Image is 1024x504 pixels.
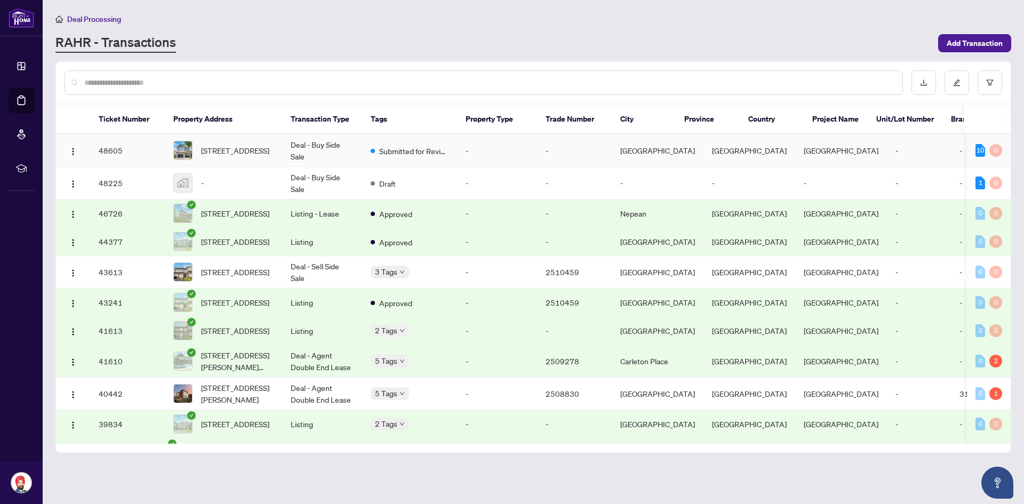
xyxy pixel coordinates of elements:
[174,385,192,403] img: thumbnail-img
[795,410,887,438] td: [GEOGRAPHIC_DATA]
[375,266,397,278] span: 3 Tags
[887,167,951,199] td: -
[537,317,612,345] td: -
[457,228,537,256] td: -
[399,391,405,396] span: down
[981,467,1013,499] button: Open asap
[703,378,795,410] td: [GEOGRAPHIC_DATA]
[282,345,362,378] td: Deal - Agent Double End Lease
[989,387,1002,400] div: 1
[703,134,795,167] td: [GEOGRAPHIC_DATA]
[375,387,397,399] span: 5 Tags
[90,228,165,256] td: 44377
[187,229,196,237] span: check-circle
[457,410,537,438] td: -
[612,289,703,317] td: [GEOGRAPHIC_DATA]
[975,387,985,400] div: 0
[612,317,703,345] td: [GEOGRAPHIC_DATA]
[65,385,82,402] button: Logo
[975,296,985,309] div: 0
[379,297,412,309] span: Approved
[69,210,77,219] img: Logo
[379,236,412,248] span: Approved
[612,256,703,289] td: [GEOGRAPHIC_DATA]
[887,317,951,345] td: -
[65,353,82,370] button: Logo
[168,439,177,448] span: check-circle
[537,410,612,438] td: -
[69,269,77,277] img: Logo
[90,256,165,289] td: 43613
[282,134,362,167] td: Deal - Buy Side Sale
[537,167,612,199] td: -
[612,134,703,167] td: [GEOGRAPHIC_DATA]
[795,256,887,289] td: [GEOGRAPHIC_DATA]
[989,177,1002,189] div: 0
[703,256,795,289] td: [GEOGRAPHIC_DATA]
[174,141,192,159] img: thumbnail-img
[945,70,969,95] button: edit
[90,289,165,317] td: 43241
[703,289,795,317] td: [GEOGRAPHIC_DATA]
[947,35,1003,52] span: Add Transaction
[703,228,795,256] td: [GEOGRAPHIC_DATA]
[399,421,405,427] span: down
[457,345,537,378] td: -
[11,473,31,493] img: Profile Icon
[187,348,196,357] span: check-circle
[65,142,82,159] button: Logo
[612,167,703,199] td: -
[537,289,612,317] td: 2510459
[942,105,1022,134] th: Branch
[174,352,192,370] img: thumbnail-img
[282,167,362,199] td: Deal - Buy Side Sale
[887,256,951,289] td: -
[953,79,961,86] span: edit
[90,134,165,167] td: 48605
[174,233,192,251] img: thumbnail-img
[795,199,887,228] td: [GEOGRAPHIC_DATA]
[795,289,887,317] td: [GEOGRAPHIC_DATA]
[920,79,927,86] span: download
[804,105,868,134] th: Project Name
[174,293,192,311] img: thumbnail-img
[201,297,269,308] span: [STREET_ADDRESS]
[457,378,537,410] td: -
[989,144,1002,157] div: 0
[399,328,405,333] span: down
[975,418,985,430] div: 0
[282,378,362,410] td: Deal - Agent Double End Lease
[282,228,362,256] td: Listing
[90,105,165,134] th: Ticket Number
[90,345,165,378] td: 41610
[165,105,282,134] th: Property Address
[65,294,82,311] button: Logo
[65,322,82,339] button: Logo
[703,167,795,199] td: -
[65,233,82,250] button: Logo
[612,410,703,438] td: [GEOGRAPHIC_DATA]
[90,410,165,438] td: 39834
[537,378,612,410] td: 2508830
[795,378,887,410] td: [GEOGRAPHIC_DATA]
[201,177,204,189] span: -
[612,345,703,378] td: Carleton Place
[174,322,192,340] img: thumbnail-img
[703,345,795,378] td: [GEOGRAPHIC_DATA]
[537,105,612,134] th: Trade Number
[90,317,165,345] td: 41613
[887,228,951,256] td: -
[69,180,77,188] img: Logo
[379,208,412,220] span: Approved
[201,418,269,430] span: [STREET_ADDRESS]
[887,199,951,228] td: -
[612,105,676,134] th: City
[282,199,362,228] td: Listing - Lease
[69,327,77,336] img: Logo
[537,199,612,228] td: -
[989,266,1002,278] div: 0
[975,144,985,157] div: 10
[65,174,82,191] button: Logo
[457,134,537,167] td: -
[362,105,457,134] th: Tags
